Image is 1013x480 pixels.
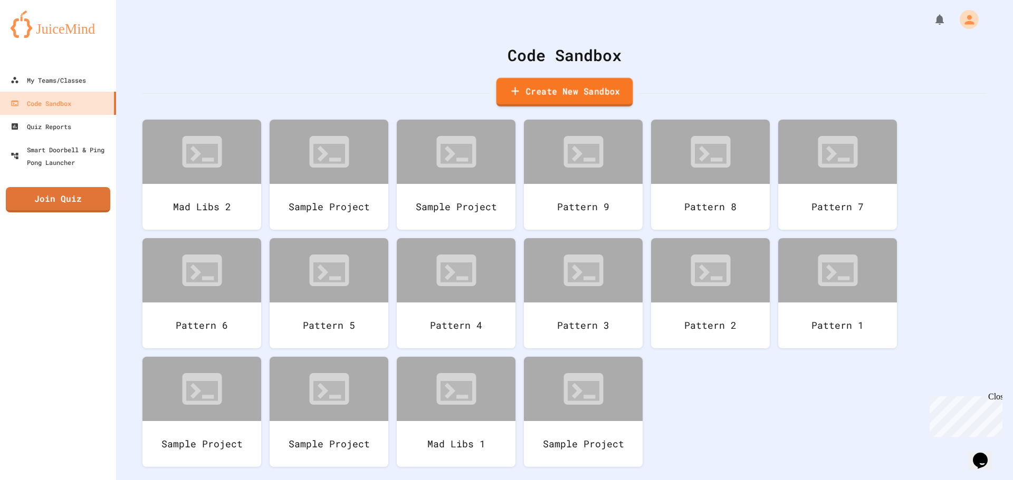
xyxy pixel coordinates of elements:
div: Pattern 4 [397,302,515,348]
div: Smart Doorbell & Ping Pong Launcher [11,143,112,169]
div: Pattern 9 [524,184,643,230]
a: Pattern 6 [142,238,261,348]
div: Mad Libs 1 [397,421,515,467]
a: Mad Libs 2 [142,120,261,230]
a: Pattern 5 [270,238,388,348]
div: Sample Project [397,184,515,230]
iframe: chat widget [969,438,1002,469]
div: Pattern 8 [651,184,770,230]
a: Pattern 3 [524,238,643,348]
a: Pattern 7 [778,120,897,230]
a: Sample Project [270,120,388,230]
a: Pattern 1 [778,238,897,348]
a: Sample Project [524,357,643,467]
div: Sample Project [270,421,388,467]
a: Join Quiz [6,187,110,212]
div: Pattern 6 [142,302,261,348]
a: Sample Project [142,357,261,467]
a: Pattern 2 [651,238,770,348]
div: Code Sandbox [142,43,987,67]
div: Pattern 7 [778,184,897,230]
div: Quiz Reports [11,120,71,133]
a: Mad Libs 1 [397,357,515,467]
div: Sample Project [524,421,643,467]
div: My Notifications [914,11,949,28]
a: Pattern 9 [524,120,643,230]
div: Pattern 1 [778,302,897,348]
div: Pattern 5 [270,302,388,348]
a: Create New Sandbox [496,78,633,107]
div: Pattern 2 [651,302,770,348]
a: Pattern 4 [397,238,515,348]
a: Sample Project [397,120,515,230]
div: My Account [949,7,981,32]
a: Pattern 8 [651,120,770,230]
img: logo-orange.svg [11,11,106,38]
div: Mad Libs 2 [142,184,261,230]
div: Pattern 3 [524,302,643,348]
a: Sample Project [270,357,388,467]
div: Chat with us now!Close [4,4,73,67]
iframe: chat widget [925,392,1002,437]
div: My Teams/Classes [11,74,86,86]
div: Sample Project [142,421,261,467]
div: Code Sandbox [11,97,71,110]
div: Sample Project [270,184,388,230]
